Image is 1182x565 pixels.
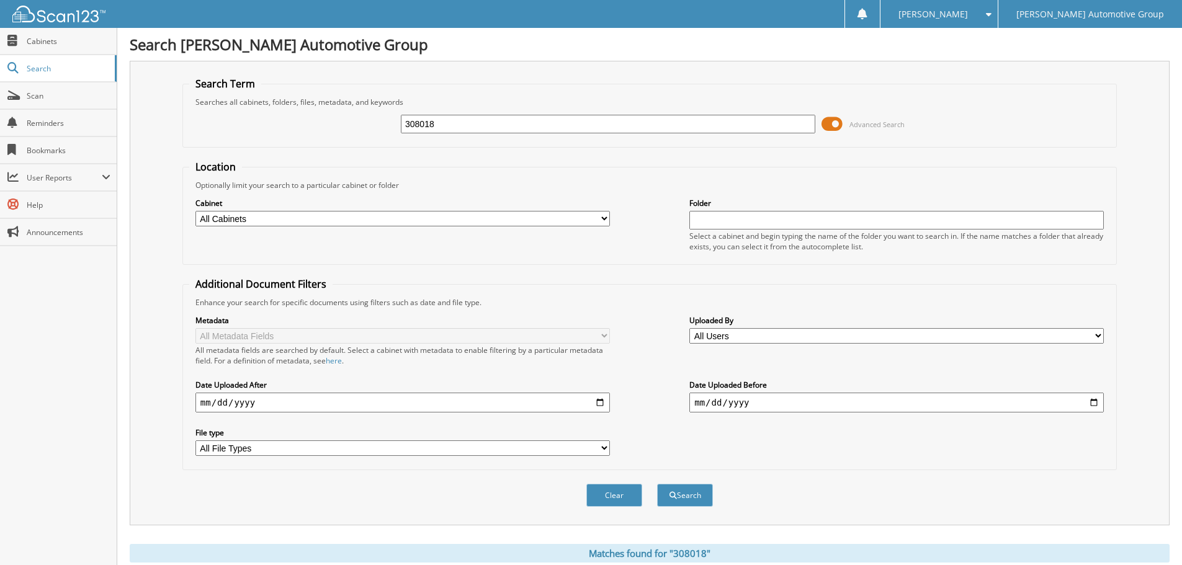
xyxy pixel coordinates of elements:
[689,231,1104,252] div: Select a cabinet and begin typing the name of the folder you want to search in. If the name match...
[27,118,110,128] span: Reminders
[189,297,1110,308] div: Enhance your search for specific documents using filters such as date and file type.
[189,180,1110,190] div: Optionally limit your search to a particular cabinet or folder
[326,355,342,366] a: here
[27,227,110,238] span: Announcements
[195,380,610,390] label: Date Uploaded After
[27,91,110,101] span: Scan
[195,345,610,366] div: All metadata fields are searched by default. Select a cabinet with metadata to enable filtering b...
[657,484,713,507] button: Search
[27,200,110,210] span: Help
[195,393,610,412] input: start
[586,484,642,507] button: Clear
[849,120,905,129] span: Advanced Search
[195,427,610,438] label: File type
[898,11,968,18] span: [PERSON_NAME]
[130,34,1170,55] h1: Search [PERSON_NAME] Automotive Group
[27,172,102,183] span: User Reports
[27,63,109,74] span: Search
[1016,11,1164,18] span: [PERSON_NAME] Automotive Group
[130,544,1170,563] div: Matches found for "308018"
[189,77,261,91] legend: Search Term
[12,6,105,22] img: scan123-logo-white.svg
[689,393,1104,412] input: end
[195,315,610,326] label: Metadata
[189,160,242,174] legend: Location
[689,198,1104,208] label: Folder
[27,36,110,47] span: Cabinets
[195,198,610,208] label: Cabinet
[27,145,110,156] span: Bookmarks
[689,315,1104,326] label: Uploaded By
[189,97,1110,107] div: Searches all cabinets, folders, files, metadata, and keywords
[189,277,333,291] legend: Additional Document Filters
[689,380,1104,390] label: Date Uploaded Before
